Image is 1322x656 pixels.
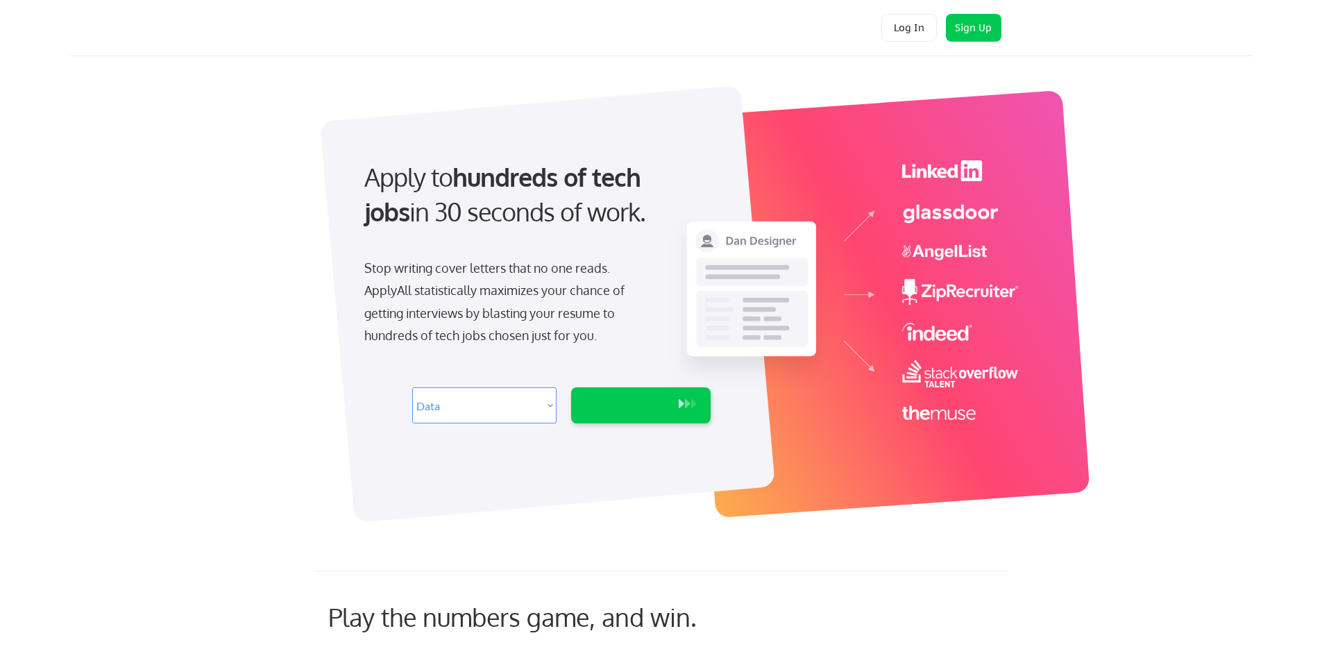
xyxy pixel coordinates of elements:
div: Apply to in 30 seconds of work. [364,160,705,230]
button: Sign Up [946,14,1001,42]
div: Stop writing cover letters that no one reads. ApplyAll statistically maximizes your chance of get... [364,257,650,347]
strong: hundreds of tech jobs [364,161,647,227]
div: Play the numbers game, and win. [328,602,759,632]
button: Log In [881,14,937,42]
